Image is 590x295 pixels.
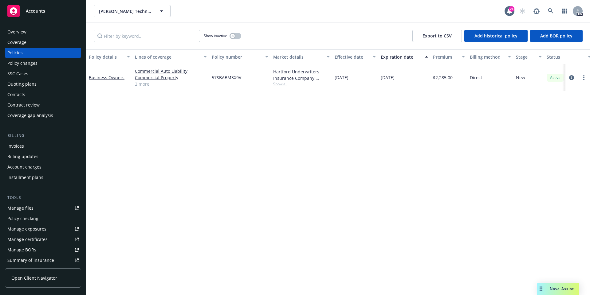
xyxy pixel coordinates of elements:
span: Accounts [26,9,45,14]
a: Policy checking [5,214,81,223]
a: Report a Bug [530,5,543,17]
div: Manage BORs [7,245,36,255]
div: Lines of coverage [135,54,200,60]
span: 57SBABM3X9V [212,74,241,81]
a: circleInformation [568,74,575,81]
div: Policy checking [7,214,38,223]
span: Export to CSV [423,33,452,39]
a: more [580,74,588,81]
div: Tools [5,195,81,201]
a: Contacts [5,90,81,99]
span: Active [549,75,561,80]
a: Manage certificates [5,235,81,244]
div: Expiration date [381,54,421,60]
input: Filter by keyword... [94,30,200,42]
div: Policy changes [7,58,37,68]
a: Overview [5,27,81,37]
div: Market details [273,54,323,60]
span: Show all [273,81,330,87]
a: Manage exposures [5,224,81,234]
span: [DATE] [381,74,395,81]
button: Export to CSV [412,30,462,42]
a: Invoices [5,141,81,151]
span: New [516,74,525,81]
button: Expiration date [378,49,431,64]
a: Billing updates [5,152,81,161]
a: SSC Cases [5,69,81,79]
div: Hartford Underwriters Insurance Company, Hartford Insurance Group [273,68,330,81]
a: Switch app [559,5,571,17]
div: Billing [5,133,81,139]
div: Policy details [89,54,123,60]
a: Coverage gap analysis [5,111,81,120]
a: Installment plans [5,173,81,182]
a: Quoting plans [5,79,81,89]
span: [DATE] [335,74,348,81]
a: Accounts [5,2,81,20]
a: Policy changes [5,58,81,68]
span: Show inactive [204,33,227,38]
div: Coverage [7,37,26,47]
a: Start snowing [516,5,529,17]
button: Lines of coverage [132,49,209,64]
div: Coverage gap analysis [7,111,53,120]
a: Search [545,5,557,17]
button: Add BOR policy [530,30,583,42]
div: Effective date [335,54,369,60]
button: Policy number [209,49,271,64]
button: Add historical policy [464,30,528,42]
div: Overview [7,27,26,37]
a: Commercial Auto Liability [135,68,207,74]
div: Quoting plans [7,79,37,89]
button: Market details [271,49,332,64]
a: Business Owners [89,75,124,80]
a: Coverage [5,37,81,47]
div: SSC Cases [7,69,28,79]
button: Effective date [332,49,378,64]
button: [PERSON_NAME] Technologies Inc. [94,5,171,17]
div: Policies [7,48,23,58]
div: Billing method [470,54,504,60]
div: Policy number [212,54,262,60]
div: Premium [433,54,458,60]
div: Drag to move [537,283,545,295]
a: 2 more [135,81,207,87]
button: Billing method [467,49,513,64]
div: Contract review [7,100,40,110]
span: Direct [470,74,482,81]
div: Manage exposures [7,224,46,234]
a: Manage files [5,203,81,213]
div: Manage files [7,203,33,213]
span: Add BOR policy [540,33,572,39]
div: Installment plans [7,173,43,182]
div: 21 [509,6,514,12]
div: Billing updates [7,152,38,161]
button: Premium [431,49,467,64]
div: Manage certificates [7,235,48,244]
div: Status [547,54,584,60]
button: Nova Assist [537,283,579,295]
div: Contacts [7,90,25,99]
span: $2,285.00 [433,74,453,81]
a: Commercial Property [135,74,207,81]
span: Nova Assist [550,286,574,291]
a: Manage BORs [5,245,81,255]
button: Policy details [86,49,132,64]
div: Summary of insurance [7,255,54,265]
div: Account charges [7,162,41,172]
span: Add historical policy [474,33,517,39]
button: Stage [513,49,544,64]
span: Open Client Navigator [11,275,57,281]
a: Contract review [5,100,81,110]
div: Invoices [7,141,24,151]
a: Account charges [5,162,81,172]
div: Stage [516,54,535,60]
a: Summary of insurance [5,255,81,265]
a: Policies [5,48,81,58]
span: [PERSON_NAME] Technologies Inc. [99,8,152,14]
